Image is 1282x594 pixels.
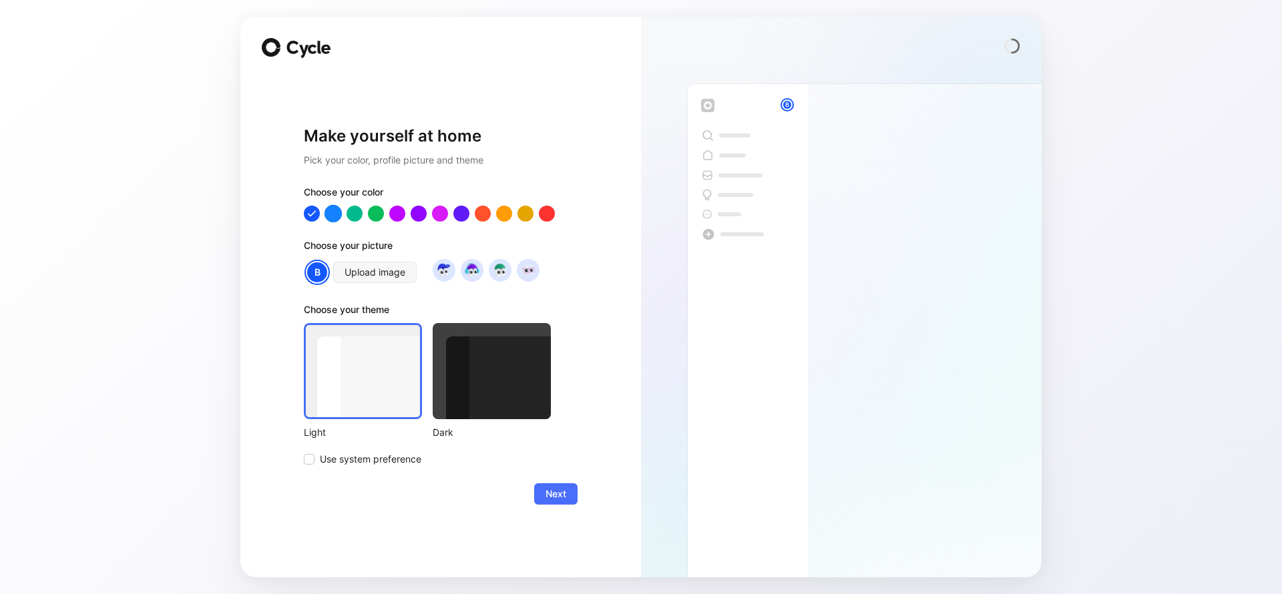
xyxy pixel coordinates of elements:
div: Choose your theme [304,302,551,323]
img: workspace-default-logo-wX5zAyuM.png [701,99,714,112]
div: Choose your picture [304,238,578,259]
img: avatar [491,261,509,279]
div: B [782,99,793,110]
span: Use system preference [320,451,421,467]
div: Choose your color [304,184,578,206]
span: Upload image [345,264,405,280]
img: avatar [463,261,481,279]
span: Next [546,486,566,502]
button: Upload image [333,262,417,283]
div: Light [304,424,422,440]
div: B [306,261,329,284]
h2: Pick your color, profile picture and theme [304,152,578,168]
button: Next [534,483,578,505]
img: avatar [519,261,537,279]
img: avatar [435,261,453,279]
div: Dark [433,424,551,440]
h1: Make yourself at home [304,125,578,147]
